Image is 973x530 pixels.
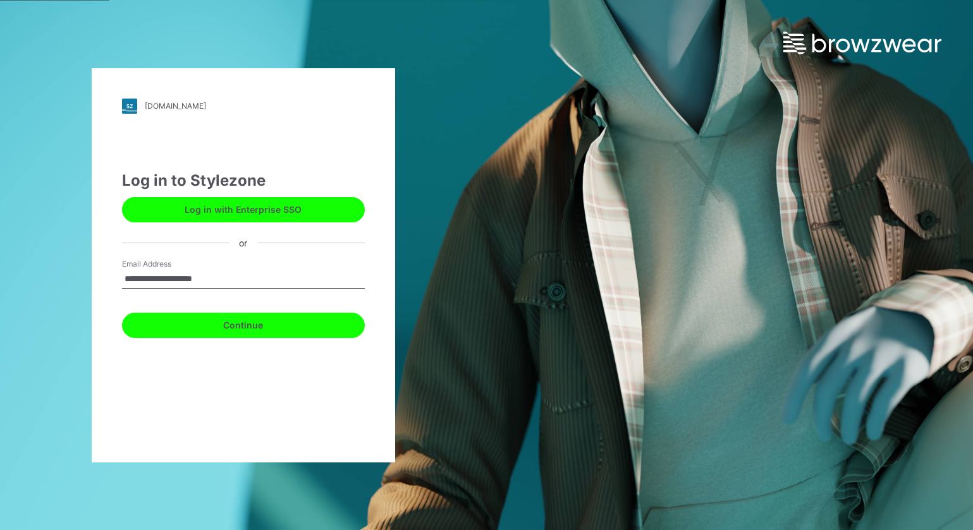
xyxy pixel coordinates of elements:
[145,101,206,111] div: [DOMAIN_NAME]
[122,99,137,114] img: stylezone-logo.562084cfcfab977791bfbf7441f1a819.svg
[783,32,941,54] img: browzwear-logo.e42bd6dac1945053ebaf764b6aa21510.svg
[122,313,365,338] button: Continue
[122,169,365,192] div: Log in to Stylezone
[122,197,365,222] button: Log in with Enterprise SSO
[229,236,257,250] div: or
[122,258,211,270] label: Email Address
[122,99,365,114] a: [DOMAIN_NAME]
